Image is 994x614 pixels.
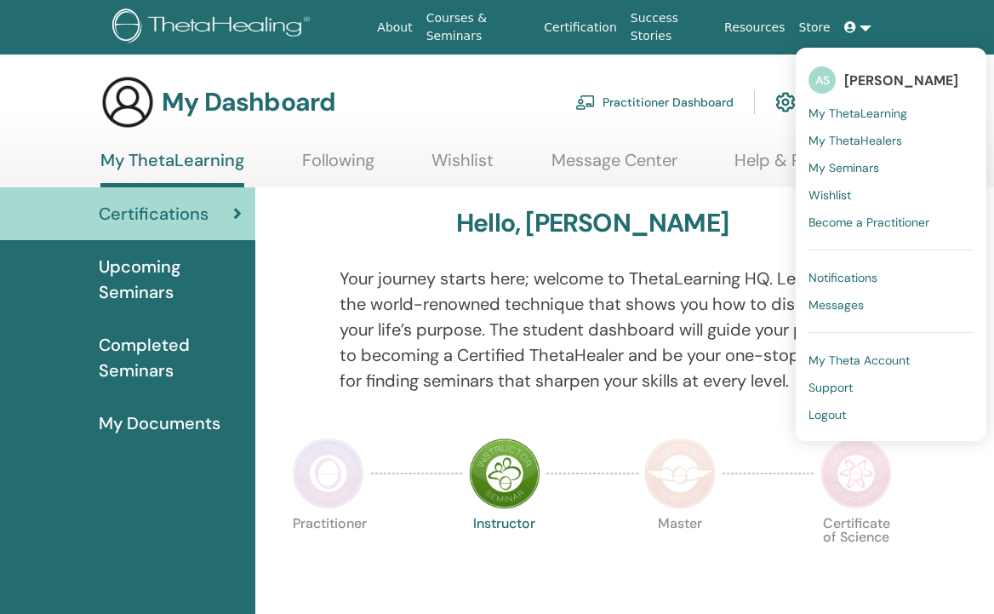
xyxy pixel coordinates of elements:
[844,72,958,89] span: [PERSON_NAME]
[808,106,907,121] span: My ThetaLearning
[820,438,892,509] img: Certificate of Science
[112,9,316,47] img: logo.png
[340,266,846,393] p: Your journey starts here; welcome to ThetaLearning HQ. Learn the world-renowned technique that sh...
[551,150,677,183] a: Message Center
[808,353,910,368] span: My Theta Account
[808,154,974,181] a: My Seminars
[100,150,244,187] a: My ThetaLearning
[293,438,364,509] img: Practitioner
[99,332,242,383] span: Completed Seminars
[808,100,974,127] a: My ThetaLearning
[808,297,864,313] span: Messages
[469,438,540,509] img: Instructor
[792,12,837,43] a: Store
[808,264,974,291] a: Notifications
[575,83,734,121] a: Practitioner Dashboard
[820,517,892,588] p: Certificate of Science
[808,181,974,209] a: Wishlist
[808,209,974,236] a: Become a Practitioner
[808,270,877,285] span: Notifications
[431,150,494,183] a: Wishlist
[575,95,596,110] img: chalkboard-teacher.svg
[302,150,374,183] a: Following
[775,88,796,117] img: cog.svg
[808,215,929,230] span: Become a Practitioner
[734,150,871,183] a: Help & Resources
[808,160,879,175] span: My Seminars
[624,3,717,52] a: Success Stories
[775,83,870,121] a: My Account
[808,291,974,318] a: Messages
[99,254,242,305] span: Upcoming Seminars
[370,12,419,43] a: About
[644,438,716,509] img: Master
[644,517,716,588] p: Master
[456,208,728,238] h3: Hello, [PERSON_NAME]
[420,3,538,52] a: Courses & Seminars
[808,407,846,422] span: Logout
[808,133,902,148] span: My ThetaHealers
[808,60,974,100] a: AS[PERSON_NAME]
[808,66,836,94] span: AS
[808,187,851,203] span: Wishlist
[808,347,974,374] a: My Theta Account
[100,75,155,129] img: generic-user-icon.jpg
[717,12,792,43] a: Resources
[162,87,335,118] h3: My Dashboard
[293,517,364,588] p: Practitioner
[99,201,209,227] span: Certifications
[808,127,974,154] a: My ThetaHealers
[808,380,853,395] span: Support
[99,410,220,436] span: My Documents
[808,374,974,401] a: Support
[537,12,623,43] a: Certification
[808,401,974,428] a: Logout
[469,517,540,588] p: Instructor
